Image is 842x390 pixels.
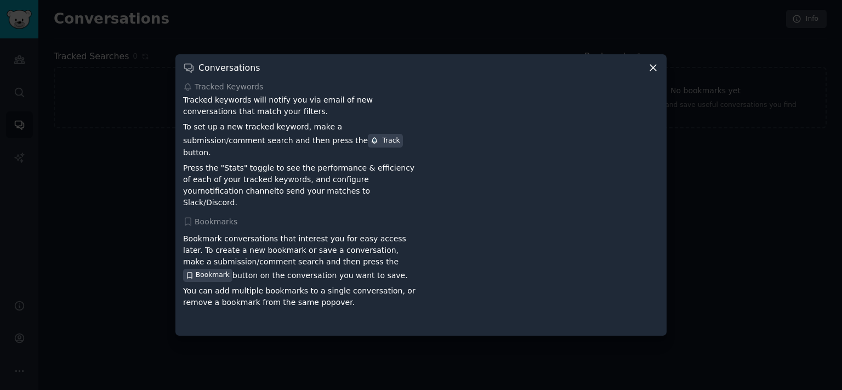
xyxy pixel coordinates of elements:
span: Bookmark [196,270,230,280]
iframe: YouTube video player [425,229,659,328]
div: Track [371,136,400,146]
p: To set up a new tracked keyword, make a submission/comment search and then press the button. [183,121,417,158]
a: notification channel [200,186,276,195]
h3: Conversations [198,62,260,74]
div: Tracked Keywords [183,81,659,93]
p: You can add multiple bookmarks to a single conversation, or remove a bookmark from the same popover. [183,285,417,308]
p: Press the "Stats" toggle to see the performance & efficiency of each of your tracked keywords, an... [183,162,417,208]
div: Bookmarks [183,216,659,228]
iframe: YouTube video player [425,94,659,193]
p: Tracked keywords will notify you via email of new conversations that match your filters. [183,94,417,117]
p: Bookmark conversations that interest you for easy access later. To create a new bookmark or save ... [183,233,417,281]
